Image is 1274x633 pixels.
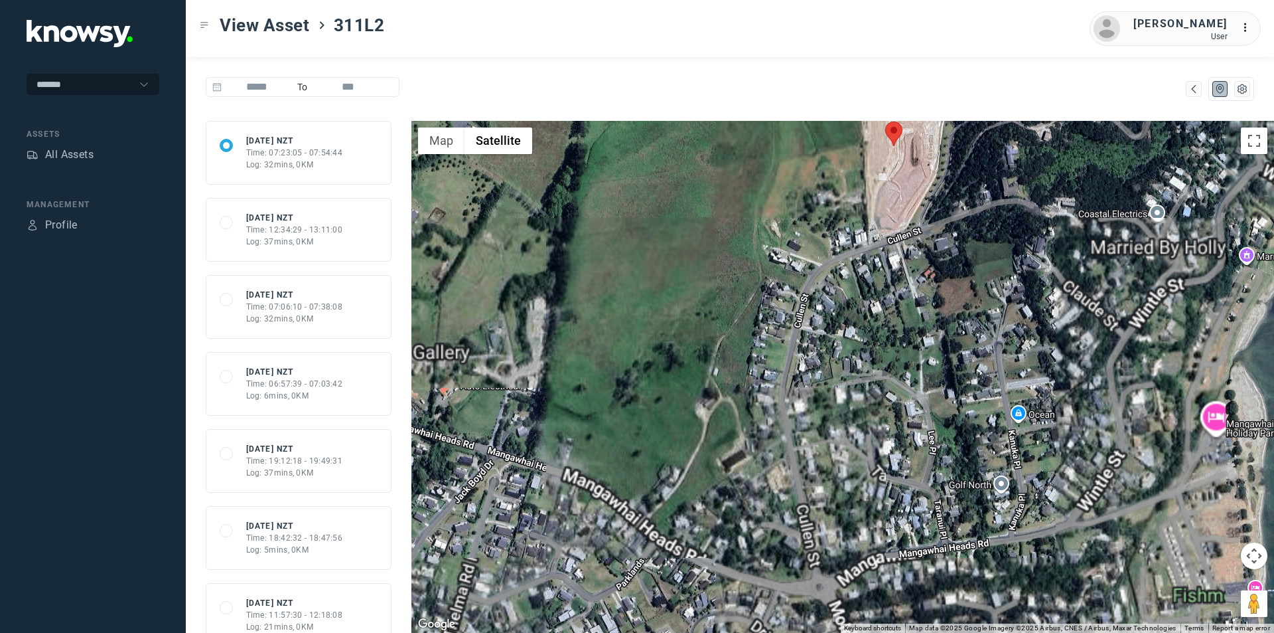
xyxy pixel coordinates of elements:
[27,128,159,140] div: Assets
[1241,128,1267,154] button: Toggle fullscreen view
[909,624,1176,632] span: Map data ©2025 Google Imagery ©2025 Airbus, CNES / Airbus, Maxar Technologies
[1214,83,1226,95] div: Map
[200,21,209,30] div: Toggle Menu
[246,609,343,621] div: Time: 11:57:30 - 12:18:08
[317,20,327,31] div: >
[246,366,343,378] div: [DATE] NZT
[27,20,133,47] img: Application Logo
[1241,590,1267,617] button: Drag Pegman onto the map to open Street View
[246,455,343,467] div: Time: 19:12:18 - 19:49:31
[246,289,343,301] div: [DATE] NZT
[246,467,343,479] div: Log: 37mins, 0KM
[1236,83,1248,95] div: List
[246,597,343,609] div: [DATE] NZT
[246,621,343,633] div: Log: 21mins, 0KM
[1241,20,1257,38] div: :
[27,149,38,161] div: Assets
[334,13,385,37] span: 311L2
[1241,20,1257,36] div: :
[418,128,464,154] button: Show street map
[27,217,78,233] a: ProfileProfile
[45,147,94,163] div: All Assets
[415,616,459,633] img: Google
[246,301,343,313] div: Time: 07:06:10 - 07:38:08
[1241,23,1255,33] tspan: ...
[246,159,343,171] div: Log: 32mins, 0KM
[1241,543,1267,569] button: Map camera controls
[246,520,343,532] div: [DATE] NZT
[246,378,343,390] div: Time: 06:57:39 - 07:03:42
[1188,83,1200,95] div: Map
[246,147,343,159] div: Time: 07:23:05 - 07:54:44
[1184,624,1204,632] a: Terms (opens in new tab)
[1094,15,1120,42] img: avatar.png
[246,236,343,248] div: Log: 37mins, 0KM
[246,532,343,544] div: Time: 18:42:32 - 18:47:56
[27,199,159,211] div: Management
[1212,624,1270,632] a: Report a map error
[246,224,343,236] div: Time: 12:34:29 - 13:11:00
[27,219,38,231] div: Profile
[844,624,901,633] button: Keyboard shortcuts
[246,135,343,147] div: [DATE] NZT
[415,616,459,633] a: Open this area in Google Maps (opens a new window)
[1133,32,1228,41] div: User
[246,544,343,556] div: Log: 5mins, 0KM
[246,212,343,224] div: [DATE] NZT
[27,147,94,163] a: AssetsAll Assets
[464,128,532,154] button: Show satellite imagery
[45,217,78,233] div: Profile
[246,390,343,402] div: Log: 6mins, 0KM
[292,77,313,97] span: To
[220,13,310,37] span: View Asset
[246,443,343,455] div: [DATE] NZT
[246,313,343,325] div: Log: 32mins, 0KM
[1133,16,1228,32] div: [PERSON_NAME]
